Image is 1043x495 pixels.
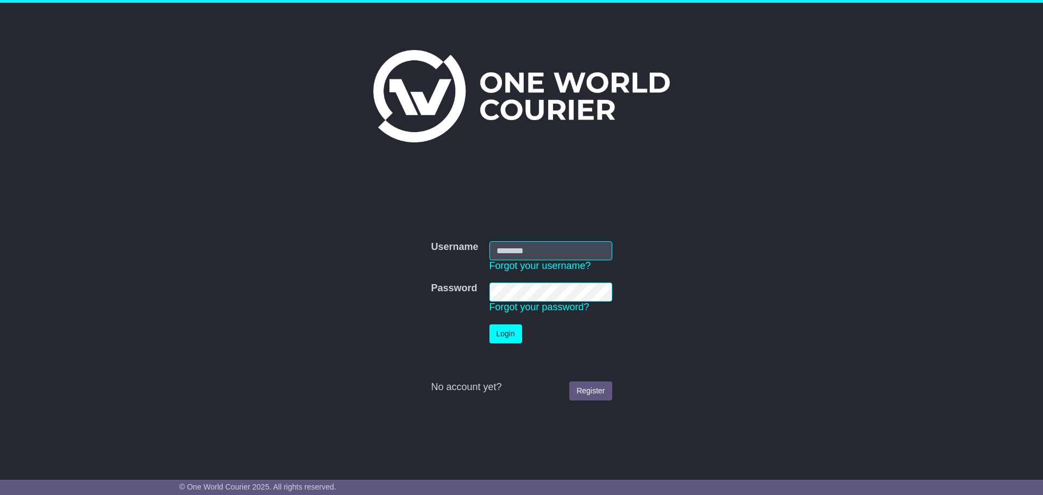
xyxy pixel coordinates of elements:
a: Forgot your username? [489,260,591,271]
span: © One World Courier 2025. All rights reserved. [179,483,336,491]
a: Register [569,381,612,400]
button: Login [489,324,522,343]
div: No account yet? [431,381,612,393]
label: Password [431,283,477,295]
img: One World [373,50,670,142]
a: Forgot your password? [489,302,589,312]
label: Username [431,241,478,253]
